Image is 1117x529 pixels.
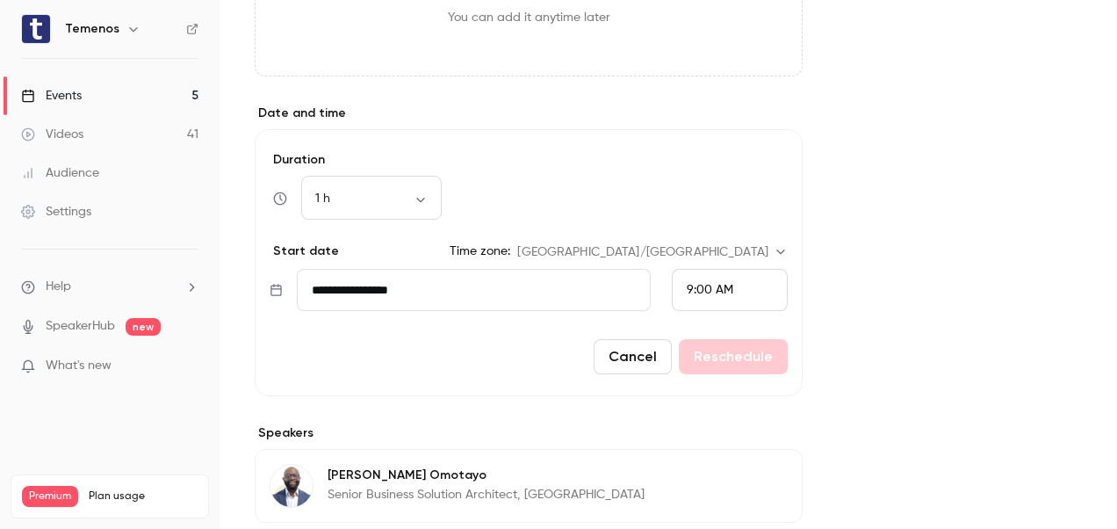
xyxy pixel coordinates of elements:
[594,339,672,374] button: Cancel
[126,318,161,336] span: new
[270,465,313,507] img: Henry Omotayo
[21,278,198,296] li: help-dropdown-opener
[255,105,803,122] label: Date and time
[517,243,788,261] div: [GEOGRAPHIC_DATA]/[GEOGRAPHIC_DATA]
[21,126,83,143] div: Videos
[687,284,733,296] span: 9:00 AM
[270,243,339,260] p: Start date
[450,243,510,260] label: Time zone:
[46,317,115,336] a: SpeakerHub
[21,164,99,182] div: Audience
[177,359,198,374] iframe: Noticeable Trigger
[448,9,610,26] span: You can add it anytime later
[328,486,645,504] p: Senior Business Solution Architect, [GEOGRAPHIC_DATA]
[255,449,803,523] div: Henry Omotayo[PERSON_NAME] OmotayoSenior Business Solution Architect, [GEOGRAPHIC_DATA]
[270,151,788,169] label: Duration
[301,190,442,207] div: 1 h
[672,269,788,311] div: From
[255,424,803,442] label: Speakers
[22,15,50,43] img: Temenos
[89,489,198,504] span: Plan usage
[21,87,82,105] div: Events
[46,357,112,375] span: What's new
[46,278,71,296] span: Help
[65,20,119,38] h6: Temenos
[22,486,78,507] span: Premium
[328,467,645,484] p: [PERSON_NAME] Omotayo
[21,203,91,221] div: Settings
